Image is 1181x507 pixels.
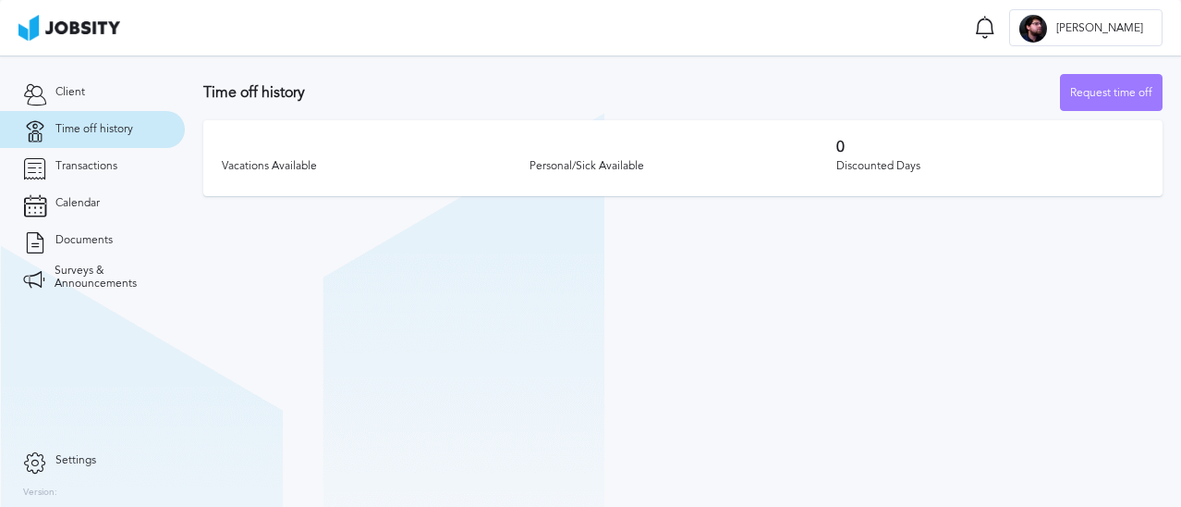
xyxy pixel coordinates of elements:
[836,160,1144,173] div: Discounted Days
[55,86,85,99] span: Client
[18,15,120,41] img: ab4bad089aa723f57921c736e9817d99.png
[222,160,530,173] div: Vacations Available
[55,265,162,291] span: Surveys & Announcements
[23,488,57,499] label: Version:
[55,454,96,467] span: Settings
[1047,22,1152,35] span: [PERSON_NAME]
[1061,75,1162,112] div: Request time off
[836,139,1144,155] h3: 0
[530,160,837,173] div: Personal/Sick Available
[1060,74,1163,111] button: Request time off
[203,84,1060,101] h3: Time off history
[1019,15,1047,43] div: R
[55,234,113,247] span: Documents
[1009,9,1163,46] button: R[PERSON_NAME]
[55,197,100,210] span: Calendar
[55,123,133,136] span: Time off history
[55,160,117,173] span: Transactions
